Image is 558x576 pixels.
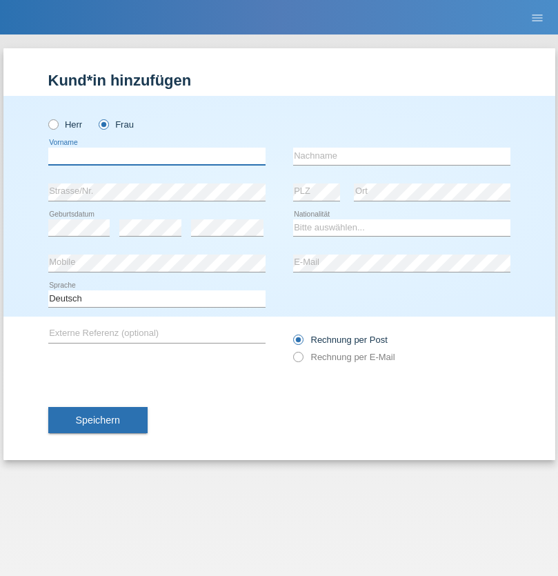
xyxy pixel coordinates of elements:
h1: Kund*in hinzufügen [48,72,510,89]
input: Frau [99,119,108,128]
a: menu [524,13,551,21]
label: Rechnung per E-Mail [293,352,395,362]
input: Rechnung per E-Mail [293,352,302,369]
input: Rechnung per Post [293,335,302,352]
button: Speichern [48,407,148,433]
input: Herr [48,119,57,128]
label: Frau [99,119,134,130]
label: Rechnung per Post [293,335,388,345]
i: menu [530,11,544,25]
span: Speichern [76,415,120,426]
label: Herr [48,119,83,130]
